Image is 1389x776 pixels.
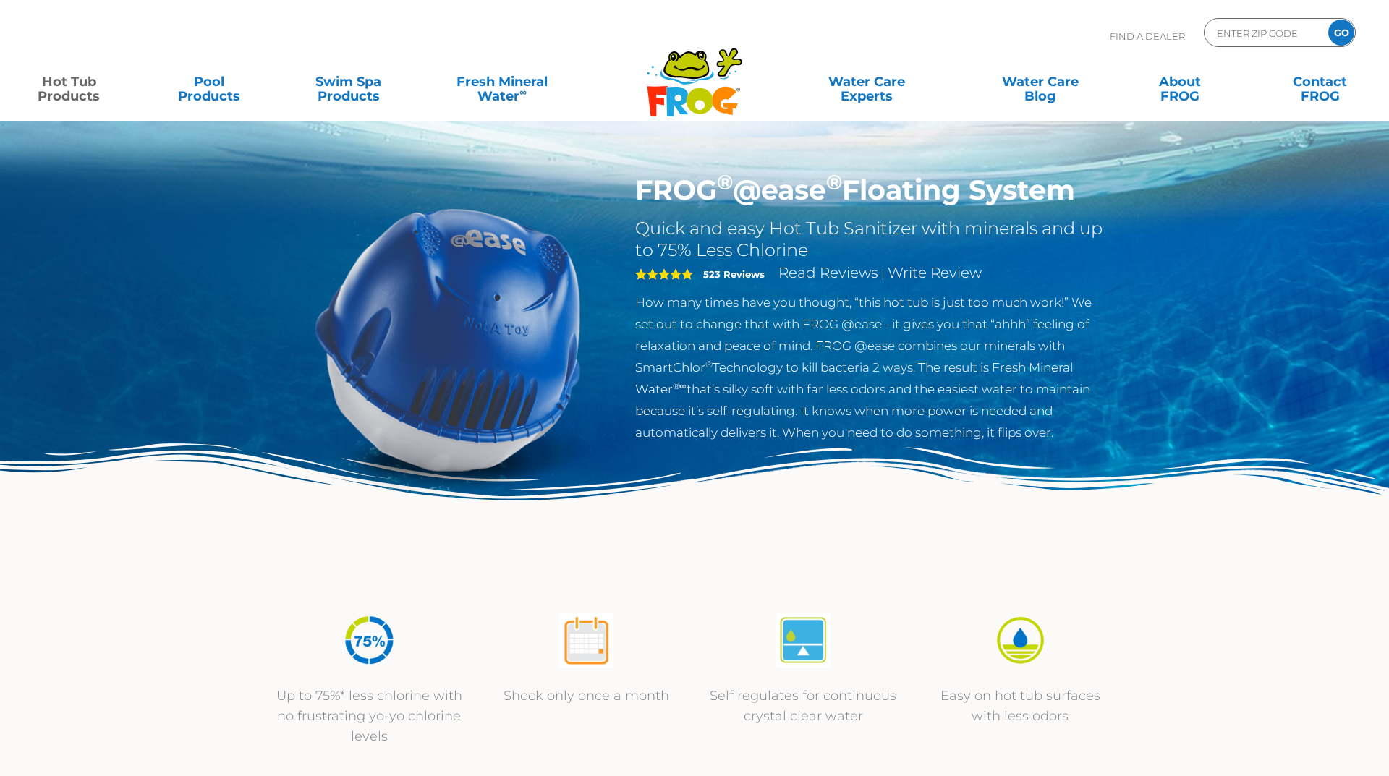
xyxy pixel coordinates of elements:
[717,169,733,195] sup: ®
[1328,20,1354,46] input: GO
[705,359,713,370] sup: ®
[926,686,1114,726] p: Easy on hot tub surfaces with less odors
[559,613,613,668] img: atease-icon-shock-once
[993,613,1048,668] img: icon-atease-easy-on
[778,67,954,96] a: Water CareExperts
[294,67,403,96] a: Swim SpaProducts
[282,174,613,505] img: hot-tub-product-atease-system.png
[826,169,842,195] sup: ®
[519,86,527,98] sup: ∞
[778,264,878,281] a: Read Reviews
[14,67,123,96] a: Hot TubProducts
[776,613,831,668] img: atease-icon-self-regulates
[1126,67,1234,96] a: AboutFROG
[709,686,897,726] p: Self regulates for continuous crystal clear water
[154,67,263,96] a: PoolProducts
[1110,18,1185,54] p: Find A Dealer
[635,174,1108,207] h1: FROG @ease Floating System
[635,291,1108,443] p: How many times have you thought, “this hot tub is just too much work!” We set out to change that ...
[1266,67,1375,96] a: ContactFROG
[639,29,750,117] img: Frog Products Logo
[275,686,463,746] p: Up to 75%* less chlorine with no frustrating yo-yo chlorine levels
[434,67,570,96] a: Fresh MineralWater∞
[986,67,1095,96] a: Water CareBlog
[703,268,765,280] strong: 523 Reviews
[635,268,693,280] span: 5
[888,264,982,281] a: Write Review
[673,380,687,391] sup: ®∞
[635,218,1108,261] h2: Quick and easy Hot Tub Sanitizer with minerals and up to 75% Less Chlorine
[881,267,885,281] span: |
[342,613,396,668] img: icon-atease-75percent-less
[492,686,680,706] p: Shock only once a month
